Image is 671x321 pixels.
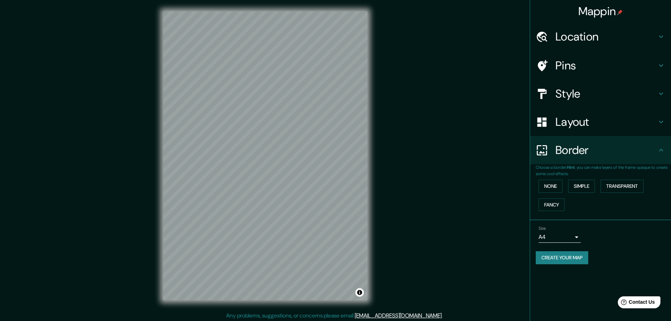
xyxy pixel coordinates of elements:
div: Layout [530,108,671,136]
canvas: Map [163,11,367,300]
h4: Mappin [578,4,623,18]
button: None [539,180,563,193]
div: Border [530,136,671,164]
button: Transparent [601,180,644,193]
img: pin-icon.png [617,10,623,15]
div: . [443,311,444,320]
div: Style [530,80,671,108]
button: Create your map [536,251,588,264]
button: Fancy [539,198,565,211]
div: . [444,311,445,320]
h4: Style [555,87,657,101]
a: [EMAIL_ADDRESS][DOMAIN_NAME] [355,312,442,319]
h4: Location [555,30,657,44]
button: Simple [568,180,595,193]
div: Location [530,23,671,51]
b: Hint [567,165,575,170]
h4: Pins [555,58,657,73]
p: Choose a border. : you can make layers of the frame opaque to create some cool effects. [536,164,671,177]
h4: Border [555,143,657,157]
p: Any problems, suggestions, or concerns please email . [226,311,443,320]
button: Toggle attribution [355,288,364,297]
label: Size [539,226,546,232]
iframe: Help widget launcher [608,294,663,313]
div: Pins [530,51,671,80]
h4: Layout [555,115,657,129]
div: A4 [539,232,581,243]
